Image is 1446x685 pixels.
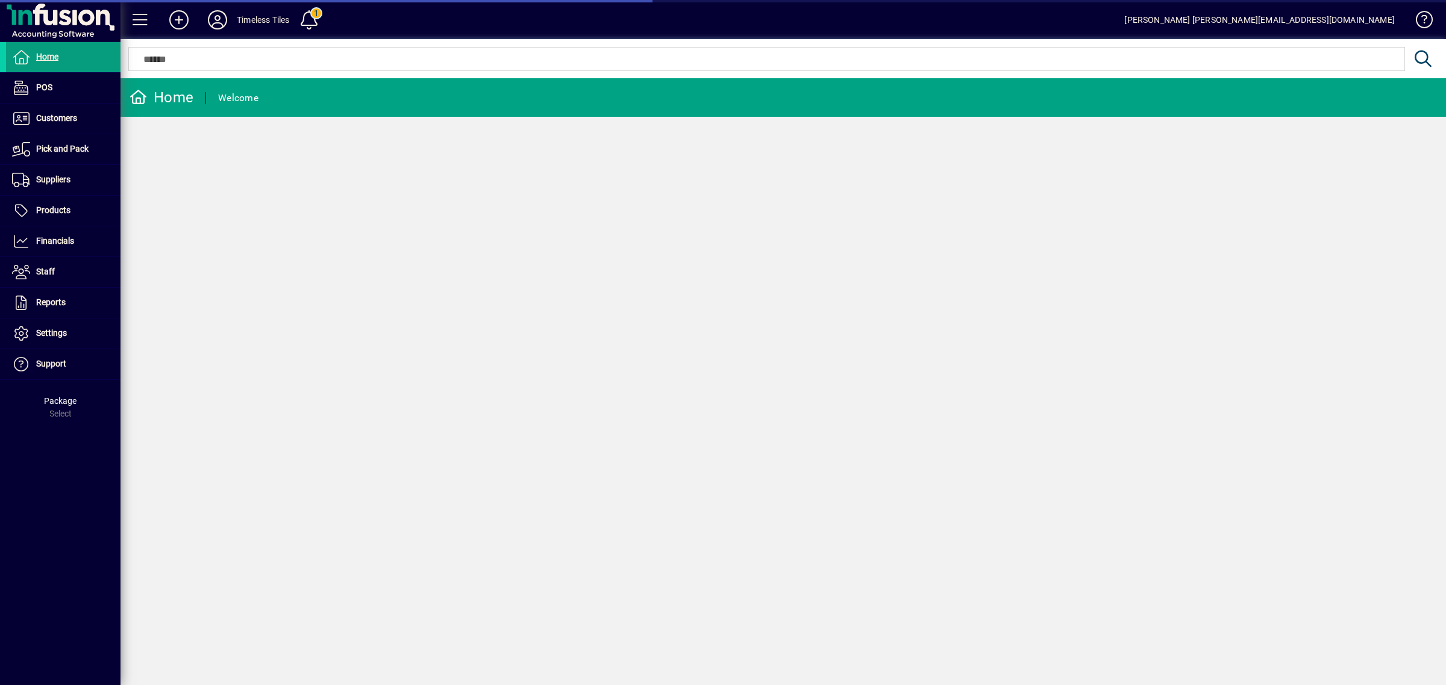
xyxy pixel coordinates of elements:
[6,349,120,379] a: Support
[1124,10,1395,29] div: [PERSON_NAME] [PERSON_NAME][EMAIL_ADDRESS][DOMAIN_NAME]
[6,196,120,226] a: Products
[6,226,120,256] a: Financials
[130,88,193,107] div: Home
[6,73,120,103] a: POS
[6,288,120,318] a: Reports
[36,267,55,276] span: Staff
[36,52,58,61] span: Home
[6,165,120,195] a: Suppliers
[6,104,120,134] a: Customers
[6,257,120,287] a: Staff
[237,10,289,29] div: Timeless Tiles
[1407,2,1431,42] a: Knowledge Base
[36,175,70,184] span: Suppliers
[36,297,66,307] span: Reports
[36,328,67,338] span: Settings
[218,88,258,108] div: Welcome
[36,113,77,123] span: Customers
[36,359,66,368] span: Support
[198,9,237,31] button: Profile
[160,9,198,31] button: Add
[36,144,89,153] span: Pick and Pack
[6,318,120,349] a: Settings
[36,236,74,246] span: Financials
[6,134,120,164] a: Pick and Pack
[36,82,52,92] span: POS
[44,396,77,406] span: Package
[36,205,70,215] span: Products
